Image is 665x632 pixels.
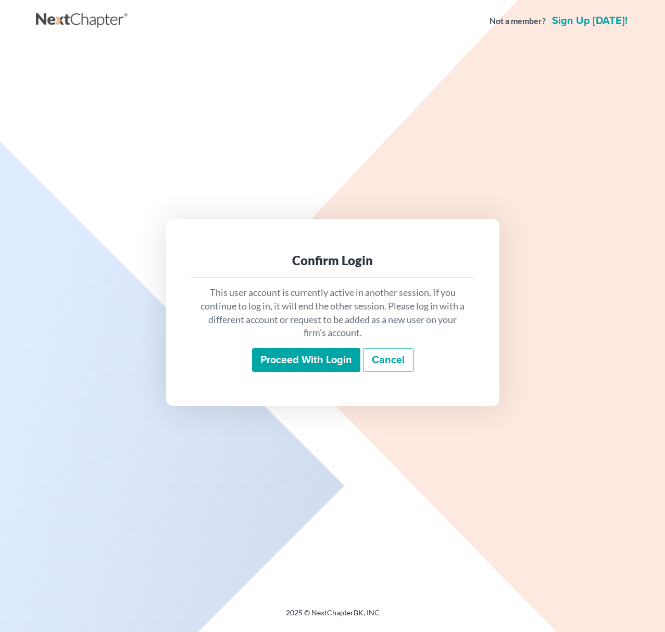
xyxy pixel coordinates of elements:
div: 2025 © NextChapterBK, INC [36,608,630,626]
a: Sign up [DATE]! [550,16,630,26]
p: This user account is currently active in another session. If you continue to log in, it will end ... [199,286,466,340]
input: Proceed with login [252,348,360,372]
strong: Not a member? [490,15,546,27]
div: Confirm Login [199,252,466,269]
a: Cancel [363,348,413,372]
